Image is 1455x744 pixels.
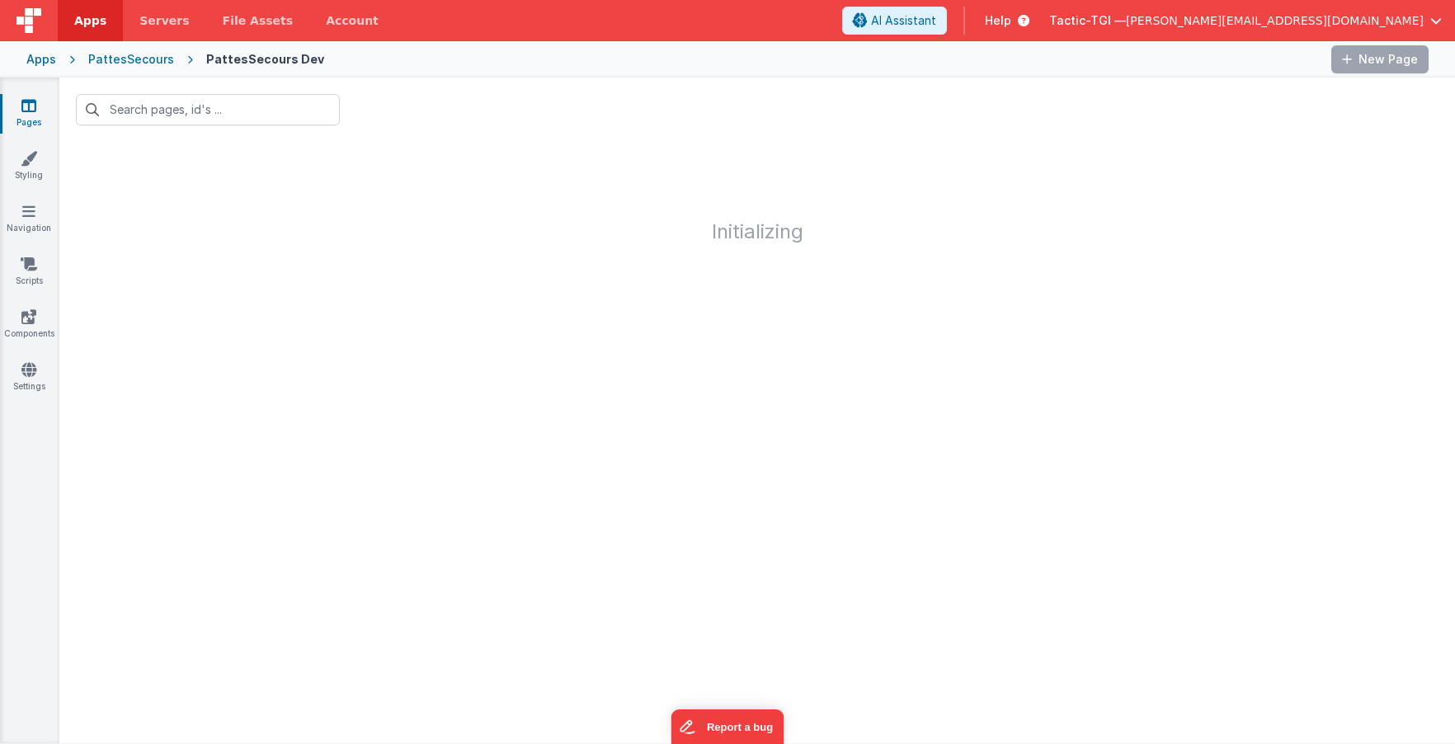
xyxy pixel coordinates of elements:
span: Servers [139,12,189,29]
button: New Page [1331,45,1429,73]
div: PattesSecours Dev [206,51,324,68]
span: [PERSON_NAME][EMAIL_ADDRESS][DOMAIN_NAME] [1126,12,1424,29]
span: AI Assistant [871,12,936,29]
div: Apps [26,51,56,68]
input: Search pages, id's ... [76,94,340,125]
div: PattesSecours [88,51,174,68]
button: Tactic-TGI — [PERSON_NAME][EMAIL_ADDRESS][DOMAIN_NAME] [1049,12,1442,29]
span: Help [985,12,1011,29]
span: Apps [74,12,106,29]
span: File Assets [223,12,294,29]
button: AI Assistant [842,7,947,35]
iframe: Marker.io feedback button [671,709,784,744]
span: Tactic-TGI — [1049,12,1126,29]
h1: Initializing [59,142,1455,243]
